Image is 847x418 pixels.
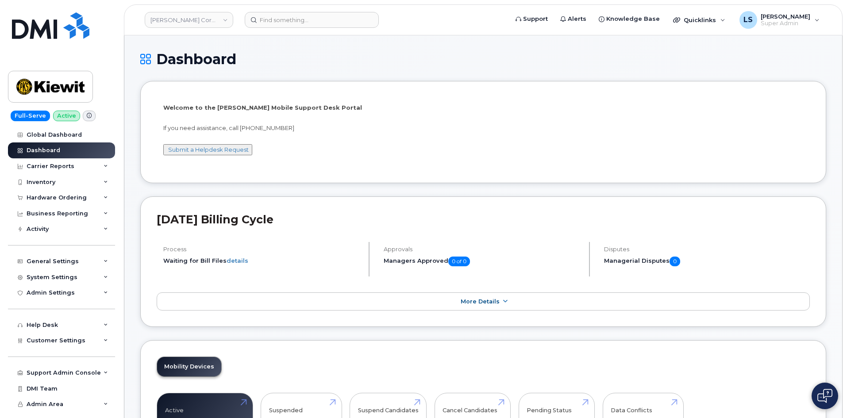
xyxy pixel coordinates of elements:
span: 0 of 0 [448,257,470,266]
h4: Approvals [384,246,581,253]
p: Welcome to the [PERSON_NAME] Mobile Support Desk Portal [163,104,803,112]
button: Submit a Helpdesk Request [163,144,252,155]
li: Waiting for Bill Files [163,257,361,265]
span: 0 [670,257,680,266]
p: If you need assistance, call [PHONE_NUMBER] [163,124,803,132]
h5: Managers Approved [384,257,581,266]
span: More Details [461,298,500,305]
h2: [DATE] Billing Cycle [157,213,810,226]
h5: Managerial Disputes [604,257,810,266]
a: Mobility Devices [157,357,221,376]
a: details [227,257,248,264]
h1: Dashboard [140,51,826,67]
a: Submit a Helpdesk Request [168,146,249,153]
h4: Process [163,246,361,253]
img: Open chat [817,389,832,403]
h4: Disputes [604,246,810,253]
